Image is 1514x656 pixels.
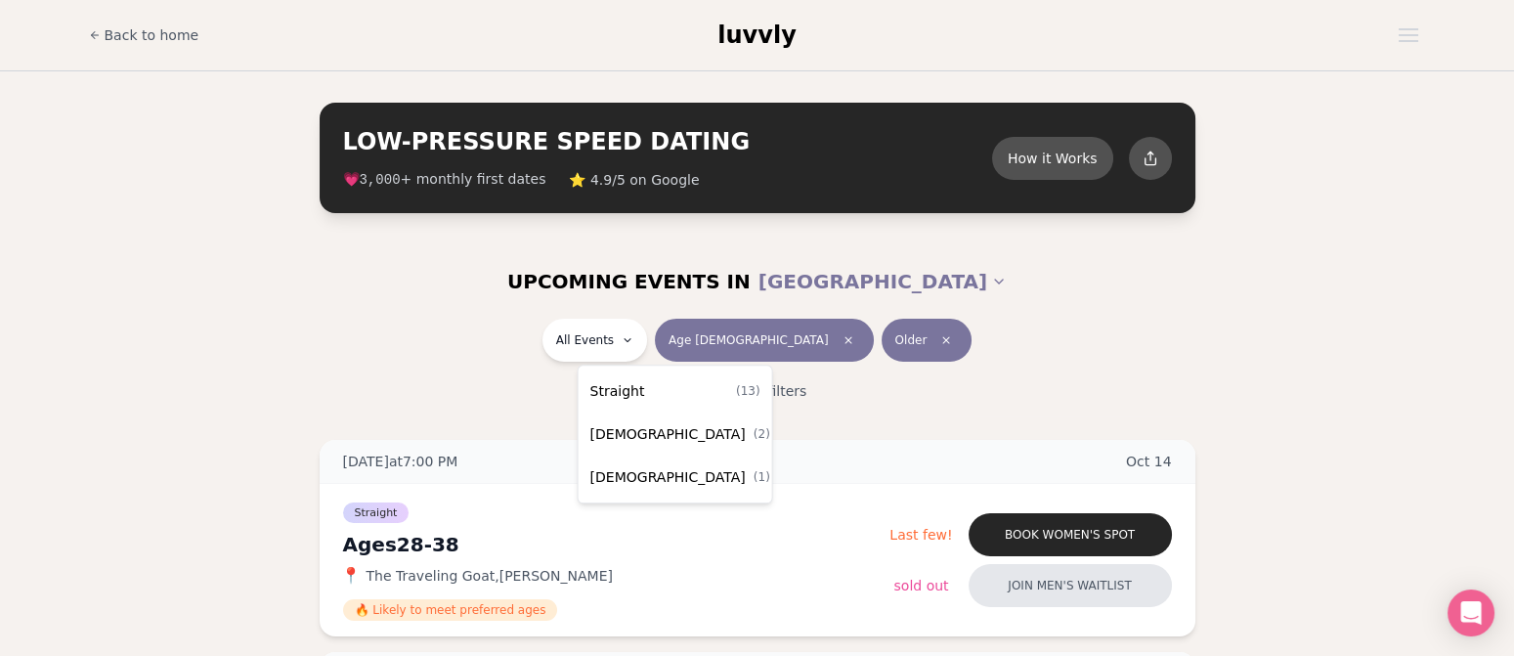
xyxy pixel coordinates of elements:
[590,424,746,444] span: [DEMOGRAPHIC_DATA]
[590,467,746,487] span: [DEMOGRAPHIC_DATA]
[590,381,645,401] span: Straight
[736,383,760,399] span: ( 13 )
[754,426,770,442] span: ( 2 )
[754,469,770,485] span: ( 1 )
